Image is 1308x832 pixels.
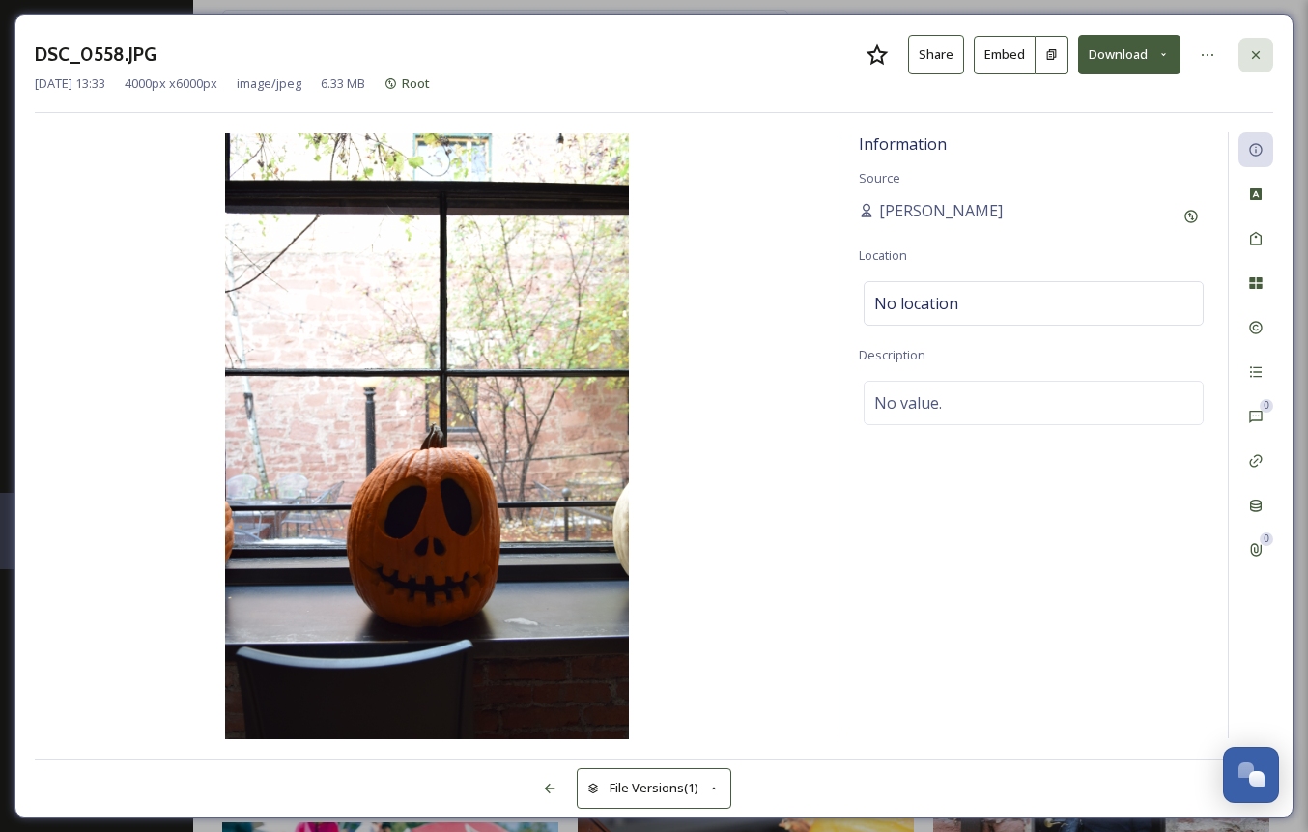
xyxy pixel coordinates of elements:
button: Embed [974,36,1036,74]
button: Open Chat [1223,747,1279,803]
button: Download [1078,35,1180,74]
span: Root [402,74,430,92]
button: Share [908,35,964,74]
img: DSC_0558.JPG [35,133,819,739]
span: Description [859,346,925,363]
h3: DSC_0558.JPG [35,41,156,69]
div: 0 [1260,532,1273,546]
span: [PERSON_NAME] [879,199,1003,222]
span: No value. [874,391,942,415]
div: 0 [1260,399,1273,413]
span: Information [859,133,947,155]
span: image/jpeg [237,74,301,93]
span: Source [859,169,900,186]
span: Location [859,246,907,264]
span: 6.33 MB [321,74,365,93]
span: 4000 px x 6000 px [125,74,217,93]
button: File Versions(1) [577,768,731,808]
span: [DATE] 13:33 [35,74,105,93]
span: No location [874,292,958,315]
